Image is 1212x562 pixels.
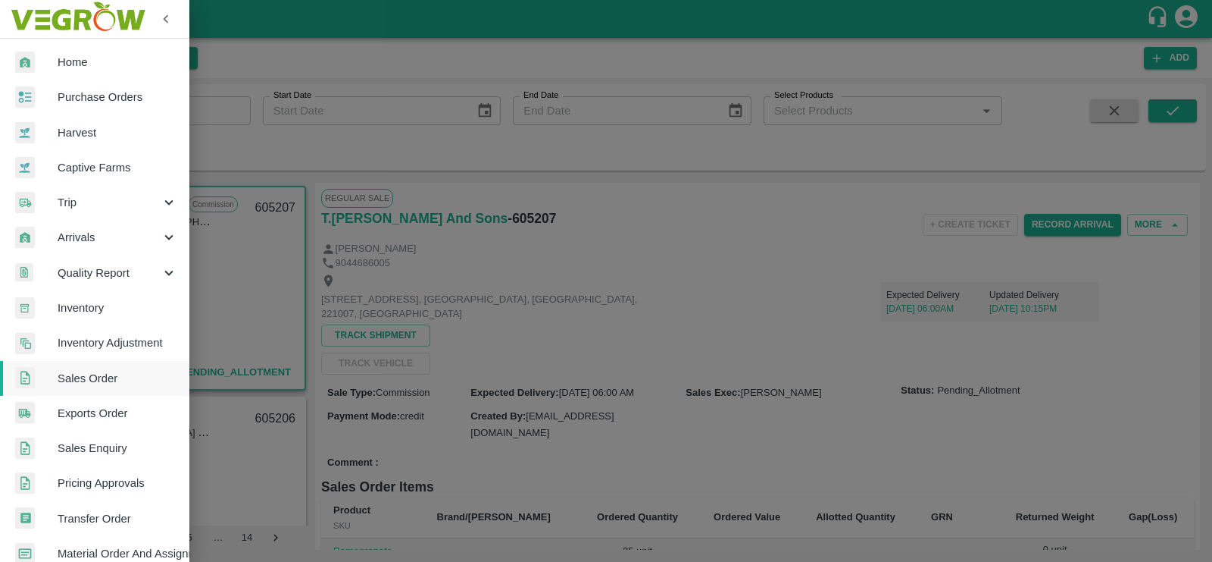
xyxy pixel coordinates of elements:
span: Home [58,54,177,71]
img: harvest [15,121,35,144]
span: Arrivals [58,229,161,246]
span: Trip [58,194,161,211]
img: qualityReport [15,263,33,282]
img: whArrival [15,227,35,249]
span: Harvest [58,124,177,141]
span: Captive Farms [58,159,177,176]
img: sales [15,438,35,460]
span: Material Order And Assignment [58,545,177,562]
span: Quality Report [58,265,161,281]
span: Inventory [58,300,177,316]
span: Sales Enquiry [58,440,177,457]
span: Inventory Adjustment [58,334,177,351]
img: shipments [15,402,35,424]
img: sales [15,473,35,494]
span: Sales Order [58,370,177,387]
img: harvest [15,156,35,179]
img: whArrival [15,52,35,74]
span: Purchase Orders [58,89,177,105]
img: whInventory [15,297,35,319]
img: delivery [15,192,35,214]
img: whTransfer [15,507,35,529]
img: inventory [15,332,35,354]
span: Exports Order [58,405,177,422]
span: Transfer Order [58,510,177,527]
img: sales [15,367,35,389]
img: reciept [15,86,35,108]
span: Pricing Approvals [58,475,177,491]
